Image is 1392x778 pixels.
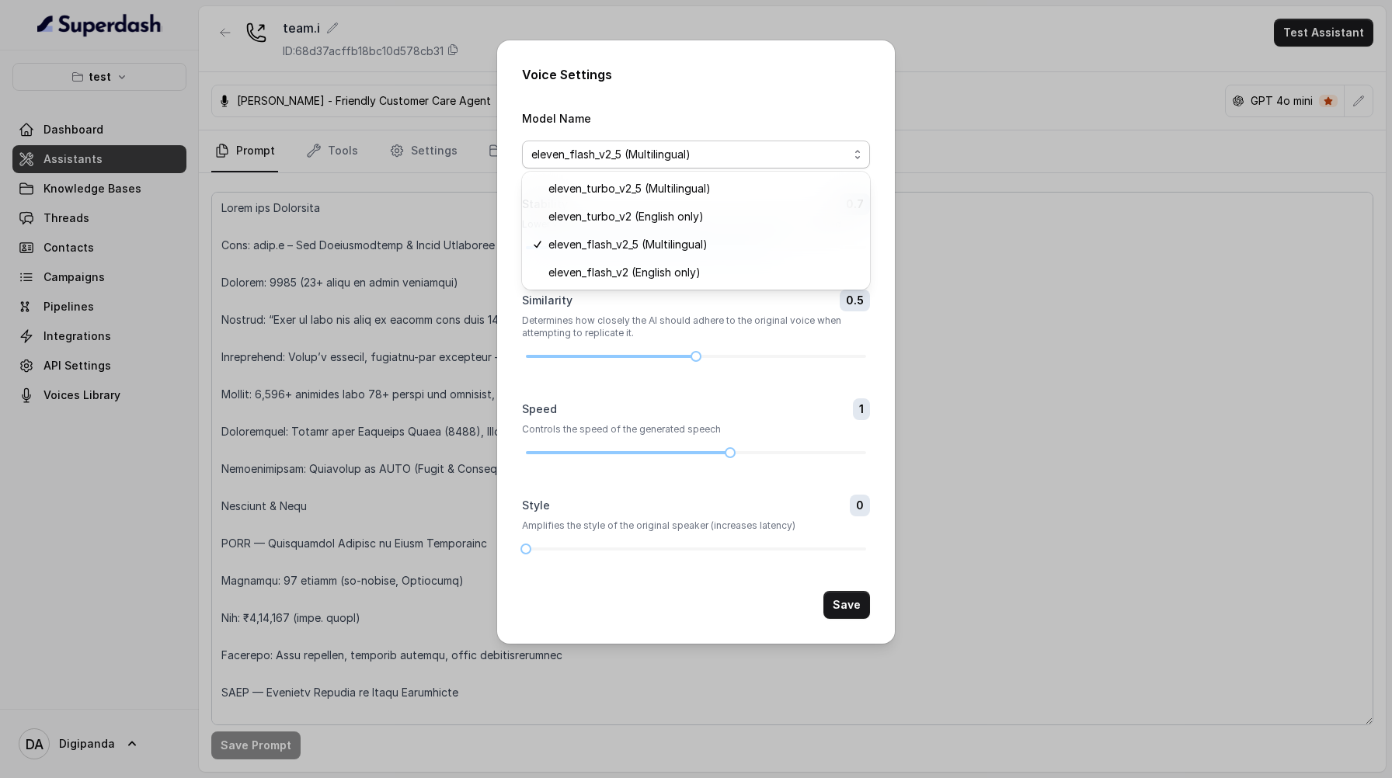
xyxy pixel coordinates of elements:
span: eleven_turbo_v2_5 (Multilingual) [548,179,858,198]
span: eleven_flash_v2_5 (Multilingual) [548,235,858,254]
div: eleven_flash_v2_5 (Multilingual) [522,172,870,290]
button: eleven_flash_v2_5 (Multilingual) [522,141,870,168]
span: eleven_flash_v2_5 (Multilingual) [531,145,848,164]
span: eleven_flash_v2 (English only) [548,263,858,282]
span: eleven_turbo_v2 (English only) [548,207,858,226]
